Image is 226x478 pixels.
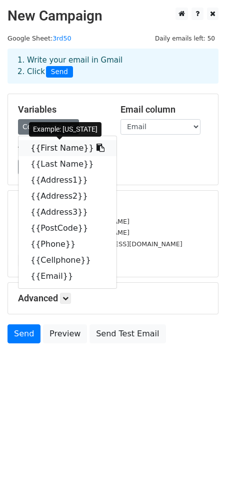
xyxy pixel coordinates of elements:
span: Send [46,66,73,78]
a: {{Email}} [18,268,116,284]
a: {{Phone}} [18,236,116,252]
a: {{Last Name}} [18,156,116,172]
a: {{First Name}} [18,140,116,156]
h5: Variables [18,104,105,115]
a: Send [7,324,40,343]
a: {{Address2}} [18,188,116,204]
span: Daily emails left: 50 [151,33,218,44]
a: Send Test Email [89,324,165,343]
div: Example: [US_STATE] [29,122,101,137]
h2: New Campaign [7,8,218,25]
a: {{Address3}} [18,204,116,220]
a: {{PostCode}} [18,220,116,236]
a: Daily emails left: 50 [151,35,218,42]
a: {{Cellphone}} [18,252,116,268]
a: {{Address1}} [18,172,116,188]
a: Copy/paste... [18,119,79,135]
div: 1. Write your email in Gmail 2. Click [10,55,216,78]
small: [EMAIL_ADDRESS][DOMAIN_NAME] [18,218,129,225]
small: [PERSON_NAME][EMAIL_ADDRESS][DOMAIN_NAME] [18,240,182,248]
a: 3rd50 [52,35,71,42]
h5: Advanced [18,293,208,304]
h5: Email column [120,104,208,115]
small: Google Sheet: [7,35,71,42]
iframe: Chat Widget [176,430,226,478]
small: [EMAIL_ADDRESS][DOMAIN_NAME] [18,229,129,236]
a: Preview [43,324,87,343]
